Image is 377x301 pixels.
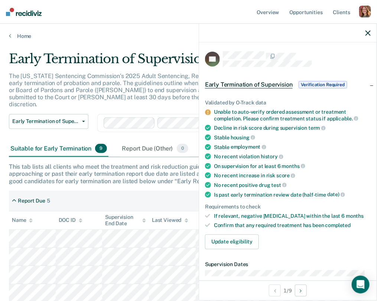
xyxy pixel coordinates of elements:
[105,214,146,227] div: Supervision End Date
[352,276,370,294] div: Open Intercom Messenger
[346,213,364,219] span: months
[231,135,255,140] span: housing
[261,153,283,159] span: history
[199,73,377,97] div: Early Termination of SupervisionVerification Required
[9,163,368,185] div: This tab lists all clients who meet the treatment and risk reduction guidelines as well as the st...
[9,72,346,108] p: The [US_STATE] Sentencing Commission’s 2025 Adult Sentencing, Release, & Supervision Guidelines e...
[272,182,287,188] span: test
[214,163,371,169] div: On supervision for at least 6
[6,8,42,16] img: Recidiviz
[214,182,371,188] div: No recent positive drug
[299,81,347,88] span: Verification Required
[327,191,345,197] span: date)
[205,100,371,106] div: Validated by O-Track data
[214,153,371,160] div: No recent violation
[214,124,371,131] div: Decline in risk score during supervision
[9,141,108,157] div: Suitable for Early Termination
[47,198,50,204] div: 5
[120,141,189,157] div: Report Due (Other)
[214,172,371,179] div: No recent increase in risk
[205,261,371,268] dt: Supervision Dates
[214,144,371,150] div: Stable
[214,213,371,219] div: If relevant, negative [MEDICAL_DATA] within the last 6
[199,281,377,300] div: 1 / 9
[214,109,371,122] div: Unable to auto-verify ordered assessment or treatment completion. Please confirm treatment status...
[231,144,266,150] span: employment
[177,144,188,153] span: 0
[152,217,188,223] div: Last Viewed
[269,285,281,297] button: Previous Opportunity
[276,172,295,178] span: score
[325,222,351,228] span: completed
[214,222,371,229] div: Confirm that any required treatment has been
[95,144,107,153] span: 9
[205,204,371,210] div: Requirements to check
[295,285,307,297] button: Next Opportunity
[59,217,82,223] div: DOC ID
[214,191,371,198] div: Is past early termination review date (half-time
[308,125,325,131] span: term
[205,234,259,249] button: Update eligibility
[205,81,293,88] span: Early Termination of Supervision
[9,33,368,39] a: Home
[282,163,305,169] span: months
[214,134,371,141] div: Stable
[12,118,79,124] span: Early Termination of Supervision
[18,198,45,204] div: Report Due
[9,51,348,72] div: Early Termination of Supervision
[12,217,33,223] div: Name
